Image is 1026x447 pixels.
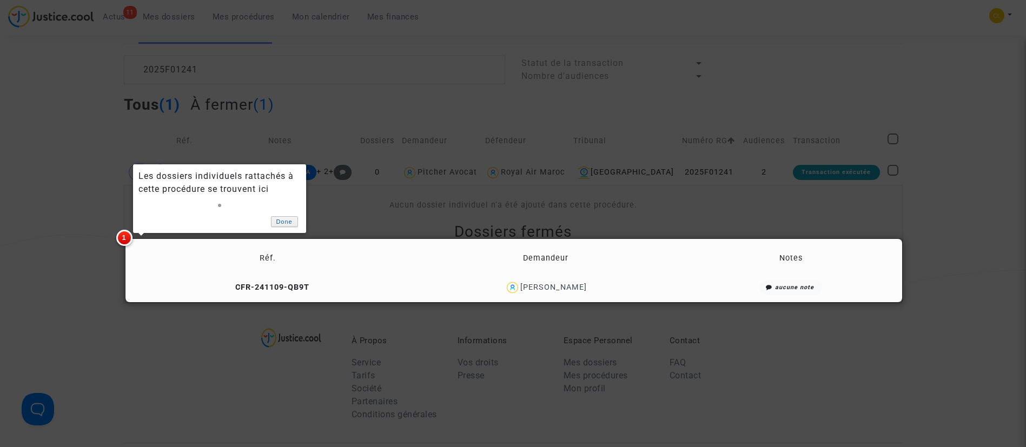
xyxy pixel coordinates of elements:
div: Les dossiers individuels rattachés à cette procédure se trouvent ici [138,170,301,196]
i: aucune note [775,284,814,291]
span: CFR-241109-QB9T [226,283,309,292]
span: 1 [116,230,133,246]
div: [PERSON_NAME] [520,283,587,292]
td: Réf. [128,241,408,276]
a: Done [271,216,298,228]
td: Demandeur [408,241,683,276]
img: icon-user.svg [505,280,520,296]
td: Notes [684,241,899,276]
